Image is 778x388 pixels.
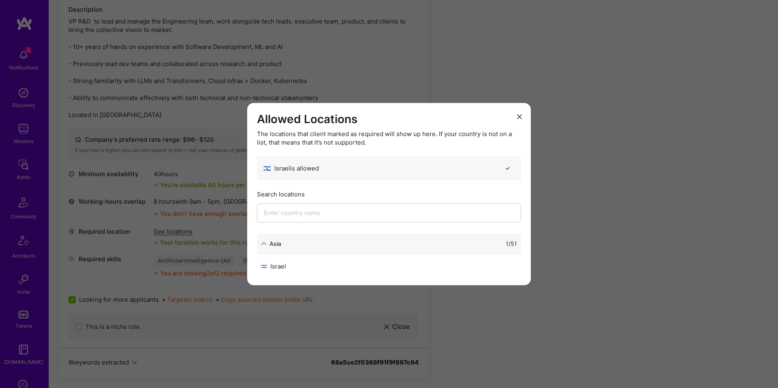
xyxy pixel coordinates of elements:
[263,164,271,173] span: 🇮🇱
[247,103,531,285] div: modal
[263,164,319,173] div: Israel is allowed
[257,130,521,147] div: The locations that client marked as required will show up here. If your country is not on a list,...
[261,262,389,271] div: Israel
[257,203,521,222] input: Enter country name
[257,190,521,198] div: Search locations
[261,241,267,246] i: icon ArrowDown
[504,165,511,171] i: icon CheckBlack
[261,264,267,269] img: Israel
[506,239,517,248] div: 1 / 51
[269,239,281,248] div: Asia
[517,114,522,119] i: icon Close
[257,113,521,126] h3: Allowed Locations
